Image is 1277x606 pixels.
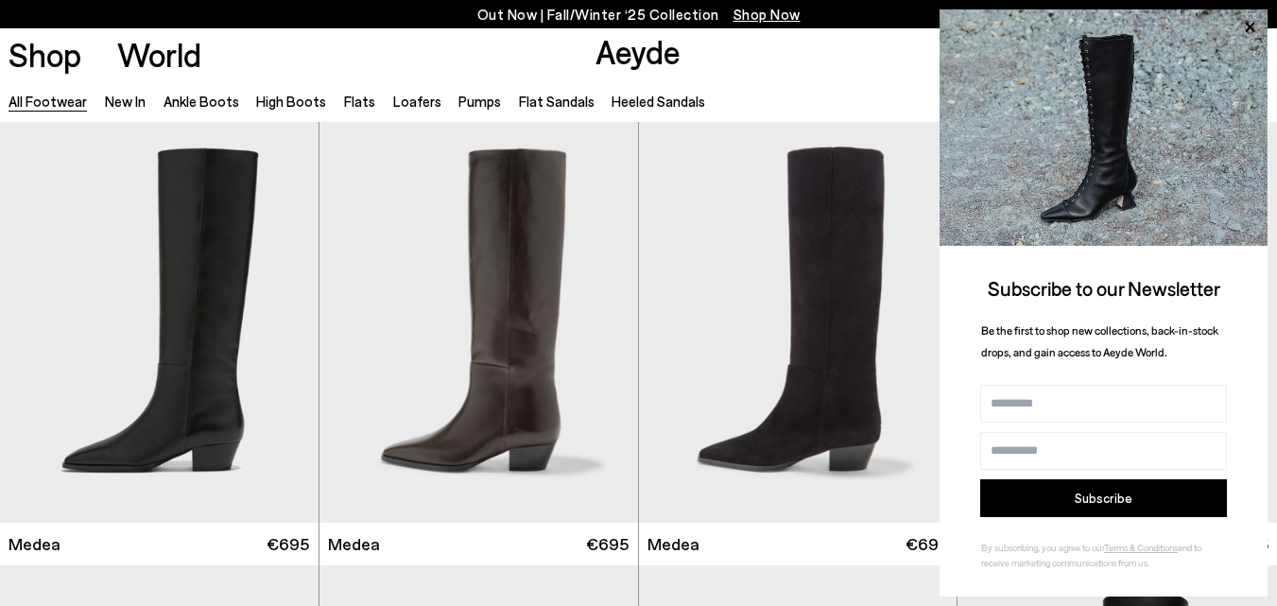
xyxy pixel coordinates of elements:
p: Out Now | Fall/Winter ‘25 Collection [477,3,801,26]
a: Loafers [393,93,441,110]
span: Medea [647,532,699,556]
a: High Boots [256,93,326,110]
div: 1 / 6 [639,122,958,523]
button: Subscribe [980,479,1227,517]
span: €695 [906,532,948,556]
a: Next slide Previous slide [639,122,958,523]
a: Next slide Previous slide [319,122,638,523]
a: Ankle Boots [164,93,239,110]
img: 2a6287a1333c9a56320fd6e7b3c4a9a9.jpg [940,9,1268,246]
span: Subscribe to our Newsletter [988,276,1220,300]
a: All Footwear [9,93,87,110]
span: By subscribing, you agree to our [981,542,1104,553]
a: New In [105,93,146,110]
div: 1 / 6 [319,122,638,523]
a: Terms & Conditions [1104,542,1178,553]
span: Medea [328,532,380,556]
a: Flats [344,93,375,110]
span: €695 [586,532,629,556]
a: Aeyde [595,31,681,71]
a: Medea €695 [639,523,958,565]
span: Medea [9,532,60,556]
a: Shop [9,38,81,71]
a: Medea €695 [319,523,638,565]
a: World [117,38,201,71]
img: Medea Suede Knee-High Boots [639,122,958,523]
span: €695 [267,532,309,556]
span: Navigate to /collections/new-in [733,6,801,23]
span: Be the first to shop new collections, back-in-stock drops, and gain access to Aeyde World. [981,323,1218,358]
img: Medea Knee-High Boots [319,122,638,523]
a: Pumps [458,93,501,110]
a: Flat Sandals [519,93,595,110]
a: Heeled Sandals [612,93,705,110]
